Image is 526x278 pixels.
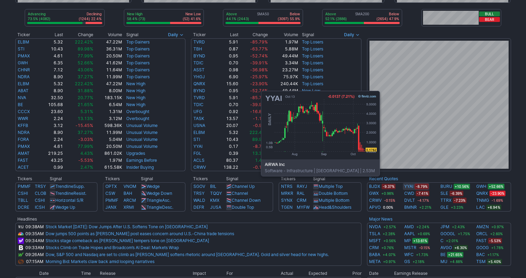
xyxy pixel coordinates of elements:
[325,16,347,21] p: 52.1% (2886)
[226,16,249,21] p: 44.1% (2443)
[369,190,379,197] a: GWX
[369,258,381,265] a: META
[94,59,122,66] td: 41.62M
[94,46,122,53] td: 36.31M
[123,184,136,189] a: VNOM
[193,130,205,135] a: ELBM
[215,129,239,136] td: 5.32
[479,11,500,16] button: Bull
[215,31,239,38] th: Last
[78,144,93,149] span: 77.99%
[18,123,28,128] a: KFFB
[78,46,93,51] span: 89.98%
[55,205,75,210] a: Wedge Up
[191,31,215,38] th: Ticker
[440,197,452,204] a: TTRX
[476,223,489,230] a: AMZN
[78,88,93,93] span: 31.88%
[404,223,414,230] a: AMD
[210,205,221,210] a: JUSA
[440,204,448,211] a: GLE
[302,88,320,93] a: New Low
[166,31,185,38] button: Signals interval
[215,101,239,108] td: 0.70
[404,244,416,251] a: MSTR
[18,191,28,196] a: CSHI
[193,60,204,65] a: TDIC
[476,197,489,204] a: TNMG
[281,184,293,189] a: NTRS
[126,102,145,107] a: New High
[215,80,239,87] td: 15.60
[78,158,93,163] span: -5.53%
[232,191,248,196] a: Channel
[193,116,204,121] a: TASK
[193,165,206,170] a: CRWV
[55,191,86,196] a: TrendlineResist.
[215,94,239,101] td: 5.91
[18,74,30,79] a: NDRA
[215,46,239,53] td: 0.87
[63,31,94,38] th: Change
[476,251,485,258] a: BAC
[94,143,122,150] td: 20.50M
[79,11,102,16] p: Declining
[302,32,314,38] span: Signal
[193,191,205,196] a: TRSY
[18,88,29,93] a: ABAT
[193,184,205,189] a: SGOV
[105,198,118,203] a: PMMF
[250,53,268,58] span: -52.74%
[281,198,293,203] a: SYNX
[94,87,122,94] td: 8.00M
[75,123,93,128] span: -15.45%
[127,16,145,21] p: 58.4% (73)
[126,81,145,86] a: New High
[325,11,400,22] div: SMA200
[278,11,300,16] p: Below
[18,144,30,149] a: PMAX
[80,109,93,114] span: 5.31%
[193,39,205,45] a: TVRD
[319,184,343,189] a: Multiple Top
[127,11,145,16] p: New High
[268,73,298,80] td: 75.97K
[440,230,455,237] a: GOOGL
[210,184,216,189] a: BIL
[28,11,50,16] p: Advancing
[46,252,329,257] a: Dow, S&P 500 and Nasdaq are set to climb as [PERSON_NAME] softens rhetoric around [GEOGRAPHIC_DAT...
[268,38,298,46] td: 1.97M
[193,123,205,128] a: USNA
[476,258,486,265] a: TSM
[94,73,122,80] td: 11.99M
[226,11,249,16] p: Above
[369,176,398,181] a: Recent Quotes
[126,74,150,79] a: Top Gainers
[55,191,73,196] span: Trendline
[193,53,205,58] a: BYND
[18,116,28,121] a: WWR
[162,205,173,210] span: Desc.
[39,53,63,59] td: 4.61
[476,237,487,244] a: FAST
[126,39,150,45] a: Top Gainers
[268,46,298,53] td: 5.88M
[78,130,93,135] span: 37.27%
[39,150,63,157] td: 219.25
[94,101,122,108] td: 6.54M
[94,129,122,136] td: 11.99M
[94,108,122,115] td: 1.31M
[94,122,122,129] td: 598.36K
[369,204,381,211] a: APVO
[79,16,102,21] p: (1244) 22.4%
[94,94,122,101] td: 183.15K
[126,151,145,156] a: Upgrades
[404,190,414,197] a: CWD
[369,216,392,222] b: Major News
[126,53,150,58] a: Top Gainers
[268,80,298,87] td: 240.44K
[215,53,239,59] td: 0.95
[126,32,138,38] span: Signal
[404,230,415,237] a: AAPL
